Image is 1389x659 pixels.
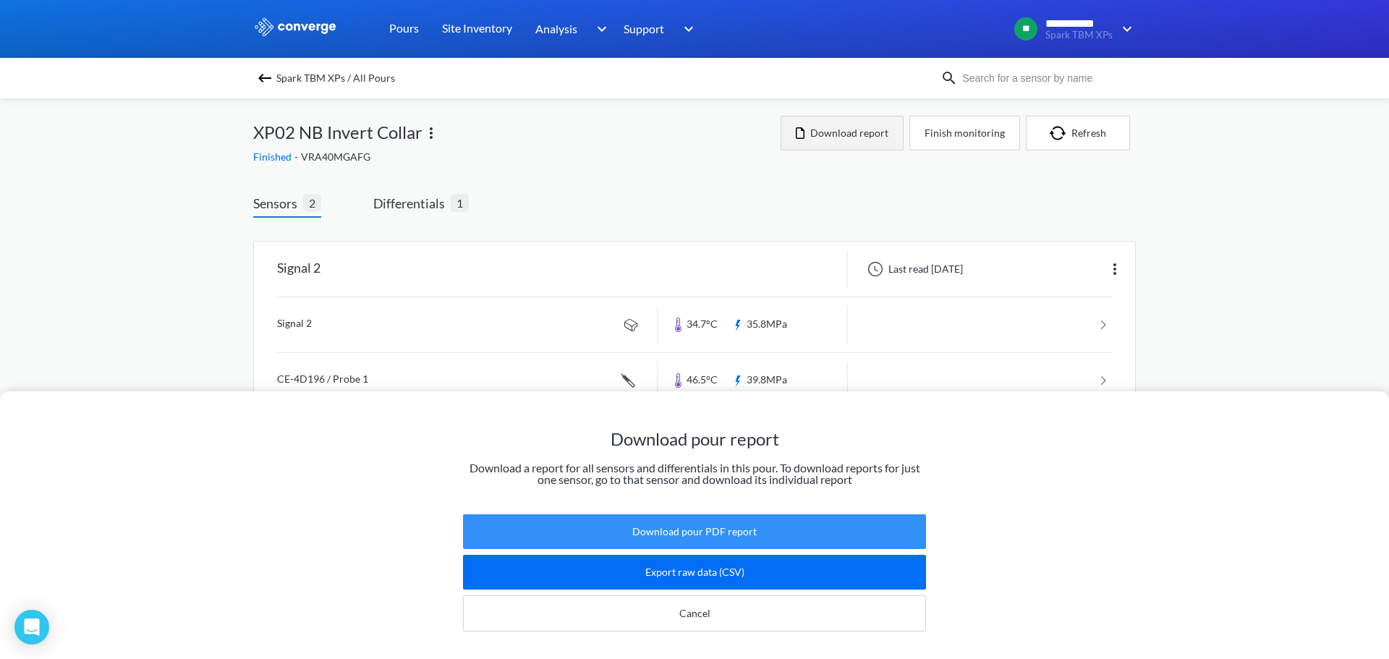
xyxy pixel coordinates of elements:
img: downArrow.svg [587,20,611,38]
button: Export raw data (CSV) [463,555,926,590]
button: Download pour PDF report [463,514,926,549]
span: Spark TBM XPs [1045,30,1113,41]
img: logo_ewhite.svg [253,17,337,36]
div: Open Intercom Messenger [14,610,49,645]
span: Support [624,20,664,38]
button: Cancel [463,595,926,632]
img: downArrow.svg [1113,20,1136,38]
img: icon-search.svg [940,69,958,87]
input: Search for a sensor by name [958,70,1133,86]
h1: Download pour report [463,428,926,451]
img: backspace.svg [256,69,273,87]
span: Analysis [535,20,577,38]
p: Download a report for all sensors and differentials in this pour. To download reports for just on... [463,462,926,485]
span: Spark TBM XPs / All Pours [276,68,395,88]
img: downArrow.svg [674,20,697,38]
